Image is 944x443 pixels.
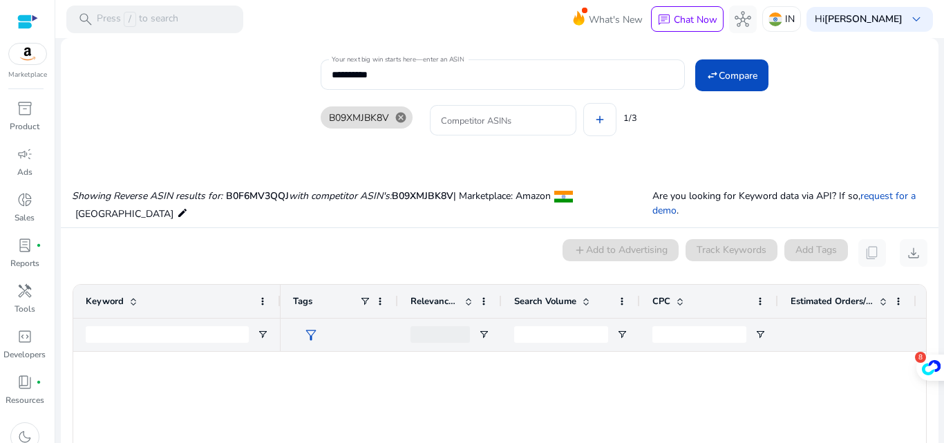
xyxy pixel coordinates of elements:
span: code_blocks [17,328,33,345]
button: Open Filter Menu [478,329,489,340]
span: / [124,12,136,27]
input: Search Volume Filter Input [514,326,608,343]
p: Sales [15,211,35,224]
span: Estimated Orders/Month [791,295,874,308]
p: Marketplace [8,70,47,80]
span: lab_profile [17,237,33,254]
mat-icon: cancel [389,111,413,124]
span: inventory_2 [17,100,33,117]
mat-icon: edit [177,205,188,221]
span: donut_small [17,191,33,208]
span: Tags [293,295,312,308]
p: Reports [10,257,39,270]
span: download [905,245,922,261]
span: | Marketplace: Amazon [453,189,551,202]
p: Hi [815,15,903,24]
span: filter_alt [303,327,319,343]
p: Developers [3,348,46,361]
mat-hint: 1/3 [623,110,637,125]
span: keyboard_arrow_down [908,11,925,28]
p: Press to search [97,12,178,27]
img: amazon.svg [9,44,46,64]
span: hub [735,11,751,28]
button: Open Filter Menu [755,329,766,340]
button: download [900,239,927,267]
span: CPC [652,295,670,308]
span: chat [657,13,671,27]
span: fiber_manual_record [36,379,41,385]
span: search [77,11,94,28]
mat-icon: swap_horiz [706,69,719,82]
input: CPC Filter Input [652,326,746,343]
span: B0F6MV3QQJ [226,189,289,202]
mat-label: Your next big win starts here—enter an ASIN [332,55,464,64]
p: Ads [17,166,32,178]
span: Search Volume [514,295,576,308]
i: Showing Reverse ASIN results for: [72,189,223,202]
p: Are you looking for Keyword data via API? If so, . [652,189,927,218]
mat-icon: add [594,113,606,126]
p: Tools [15,303,35,315]
i: with competitor ASIN's: [289,189,392,202]
span: Relevance Score [410,295,459,308]
span: fiber_manual_record [36,243,41,248]
button: Open Filter Menu [616,329,627,340]
span: book_4 [17,374,33,390]
span: What's New [589,8,643,32]
span: [GEOGRAPHIC_DATA] [75,207,173,220]
button: Compare [695,59,768,91]
span: B09XMJBK8V [329,111,389,125]
span: B09XMJBK8V [392,189,453,202]
span: Keyword [86,295,124,308]
b: [PERSON_NAME] [824,12,903,26]
button: hub [729,6,757,33]
input: Keyword Filter Input [86,326,249,343]
p: Resources [6,394,44,406]
p: Product [10,120,39,133]
span: campaign [17,146,33,162]
p: IN [785,7,795,31]
button: Open Filter Menu [257,329,268,340]
p: Chat Now [674,13,717,26]
button: chatChat Now [651,6,724,32]
span: handyman [17,283,33,299]
img: in.svg [768,12,782,26]
span: Compare [719,68,757,83]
